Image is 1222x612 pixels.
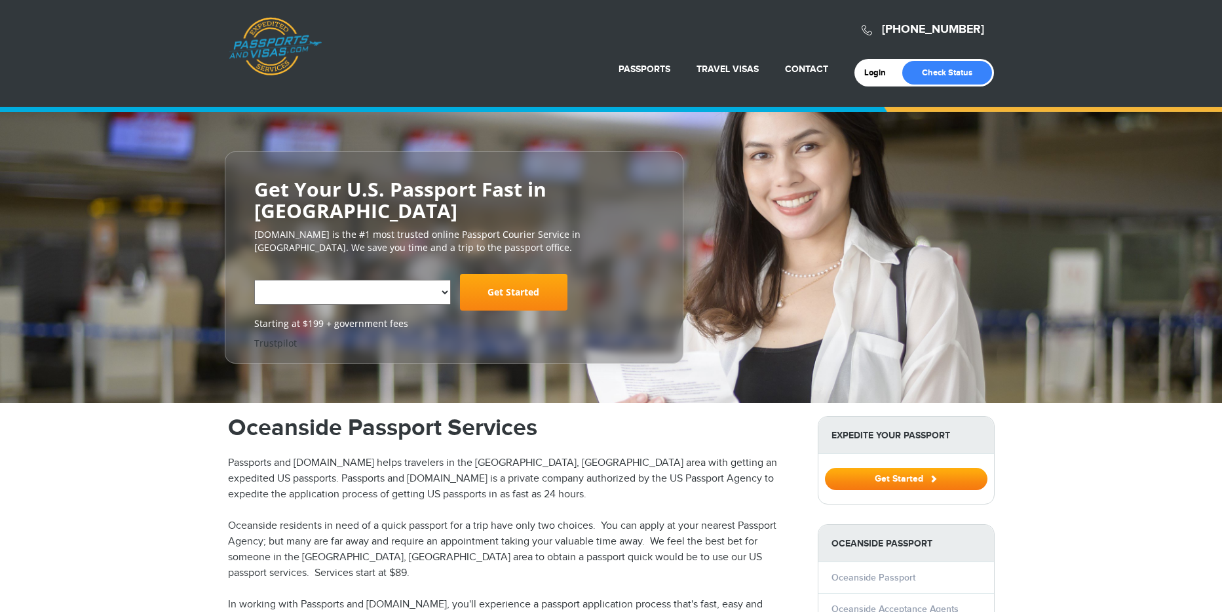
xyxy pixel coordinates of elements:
[460,274,567,311] a: Get Started
[785,64,828,75] a: Contact
[254,317,654,330] span: Starting at $199 + government fees
[228,455,798,503] p: Passports and [DOMAIN_NAME] helps travelers in the [GEOGRAPHIC_DATA], [GEOGRAPHIC_DATA] area with...
[619,64,670,75] a: Passports
[228,416,798,440] h1: Oceanside Passport Services
[254,228,654,254] p: [DOMAIN_NAME] is the #1 most trusted online Passport Courier Service in [GEOGRAPHIC_DATA]. We sav...
[229,17,322,76] a: Passports & [DOMAIN_NAME]
[254,337,297,349] a: Trustpilot
[831,572,915,583] a: Oceanside Passport
[825,468,987,490] button: Get Started
[818,417,994,454] strong: Expedite Your Passport
[697,64,759,75] a: Travel Visas
[825,473,987,484] a: Get Started
[882,22,984,37] a: [PHONE_NUMBER]
[864,67,895,78] a: Login
[818,525,994,562] strong: Oceanside Passport
[228,518,798,581] p: Oceanside residents in need of a quick passport for a trip have only two choices. You can apply a...
[902,61,992,85] a: Check Status
[254,178,654,221] h2: Get Your U.S. Passport Fast in [GEOGRAPHIC_DATA]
